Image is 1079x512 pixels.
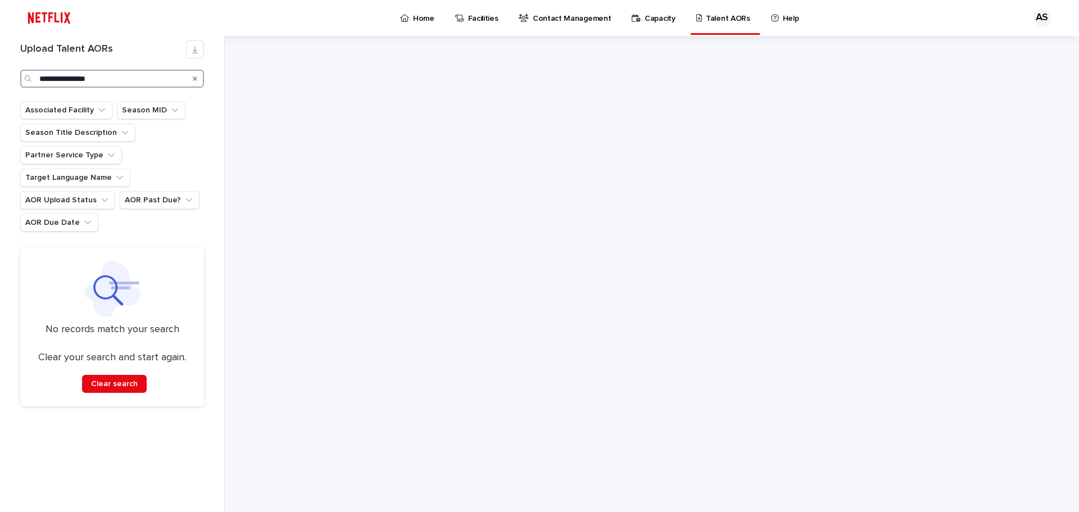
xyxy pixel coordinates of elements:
button: AOR Upload Status [20,191,115,209]
button: Season Title Description [20,124,135,142]
img: ifQbXi3ZQGMSEF7WDB7W [22,7,76,29]
input: Search [20,70,204,88]
p: Clear your search and start again. [38,352,186,364]
button: AOR Past Due? [120,191,200,209]
button: AOR Due Date [20,214,98,232]
button: Associated Facility [20,101,112,119]
span: Clear search [91,380,138,388]
button: Season MID [117,101,185,119]
button: Target Language Name [20,169,130,187]
button: Clear search [82,375,147,393]
p: No records match your search [34,324,191,336]
button: Partner Service Type [20,146,122,164]
div: AS [1033,9,1051,27]
h1: Upload Talent AORs [20,43,186,56]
